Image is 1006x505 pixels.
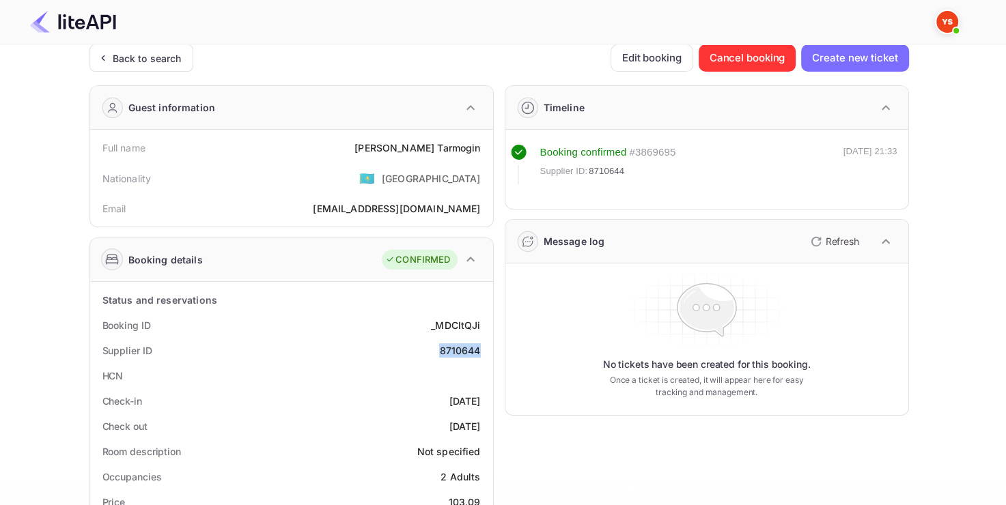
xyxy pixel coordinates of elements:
[102,293,217,307] div: Status and reservations
[128,100,216,115] div: Guest information
[102,394,142,408] div: Check-in
[699,44,796,72] button: Cancel booking
[102,201,126,216] div: Email
[540,145,627,160] div: Booking confirmed
[102,343,152,358] div: Supplier ID
[589,164,624,178] span: 8710644
[102,419,148,433] div: Check out
[544,100,585,115] div: Timeline
[30,11,116,33] img: LiteAPI Logo
[603,358,811,371] p: No tickets have been created for this booking.
[611,44,693,72] button: Edit booking
[359,166,375,190] span: United States
[113,51,182,66] div: Back to search
[826,234,859,248] p: Refresh
[102,369,124,383] div: HCN
[599,374,815,399] p: Once a ticket is created, it will appear here for easy tracking and management.
[449,419,481,433] div: [DATE]
[102,171,152,186] div: Nationality
[629,145,675,160] div: # 3869695
[102,470,162,484] div: Occupancies
[385,253,450,267] div: CONFIRMED
[431,318,480,332] div: _MDCltQJi
[449,394,481,408] div: [DATE]
[544,234,605,248] div: Message log
[102,318,151,332] div: Booking ID
[843,145,897,184] div: [DATE] 21:33
[102,141,145,155] div: Full name
[354,141,480,155] div: [PERSON_NAME] Tarmogin
[441,470,480,484] div: 2 Adults
[128,252,203,267] div: Booking details
[802,231,865,252] button: Refresh
[313,201,480,216] div: [EMAIL_ADDRESS][DOMAIN_NAME]
[540,164,588,178] span: Supplier ID:
[417,444,481,459] div: Not specified
[801,44,908,72] button: Create new ticket
[936,11,958,33] img: Yandex Support
[439,343,480,358] div: 8710644
[382,171,481,186] div: [GEOGRAPHIC_DATA]
[102,444,181,459] div: Room description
